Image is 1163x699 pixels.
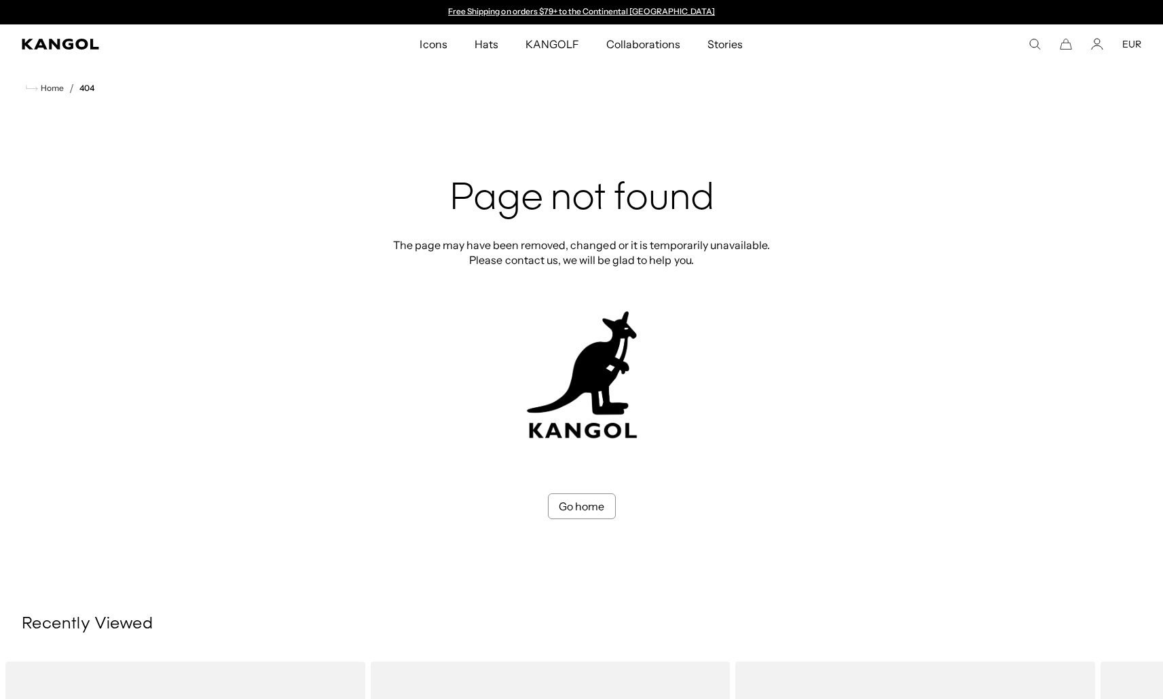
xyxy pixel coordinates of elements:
[389,238,775,267] p: The page may have been removed, changed or it is temporarily unavailable. Please contact us, we w...
[442,7,722,18] slideshow-component: Announcement bar
[525,24,579,64] span: KANGOLF
[606,24,680,64] span: Collaborations
[442,7,722,18] div: Announcement
[512,24,593,64] a: KANGOLF
[461,24,512,64] a: Hats
[64,80,74,96] li: /
[442,7,722,18] div: 1 of 2
[524,311,640,439] img: kangol-404-logo.jpg
[389,178,775,221] h2: Page not found
[22,614,1141,635] h3: Recently Viewed
[26,82,64,94] a: Home
[1060,38,1072,50] button: Cart
[707,24,743,64] span: Stories
[548,493,616,519] a: Go home
[1029,38,1041,50] summary: Search here
[22,39,278,50] a: Kangol
[1091,38,1103,50] a: Account
[448,6,715,16] a: Free Shipping on orders $79+ to the Continental [GEOGRAPHIC_DATA]
[1122,38,1141,50] button: EUR
[406,24,460,64] a: Icons
[420,24,447,64] span: Icons
[694,24,756,64] a: Stories
[593,24,694,64] a: Collaborations
[79,83,94,93] a: 404
[475,24,498,64] span: Hats
[38,83,64,93] span: Home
